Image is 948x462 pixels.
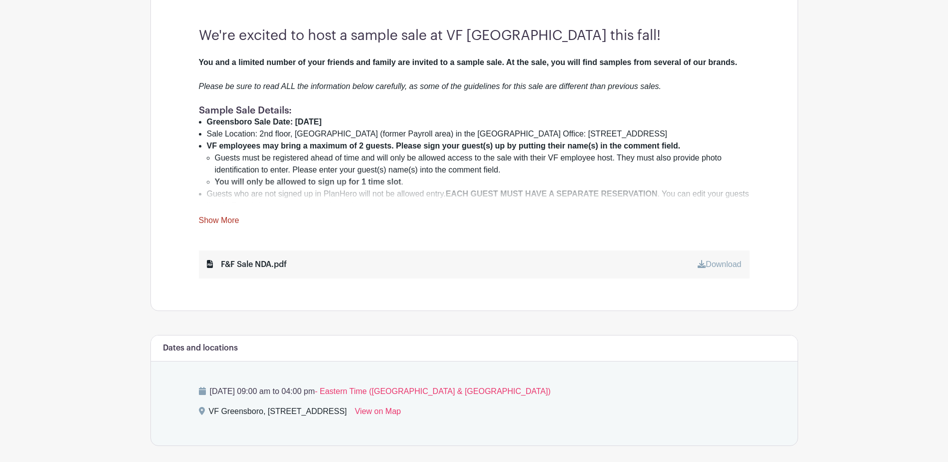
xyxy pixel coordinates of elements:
[315,387,551,395] span: - Eastern Time ([GEOGRAPHIC_DATA] & [GEOGRAPHIC_DATA])
[215,177,401,186] strong: You will only be allowed to sign up for 1 time slot
[215,176,750,188] li: .
[446,189,658,198] strong: EACH GUEST MUST HAVE A SEPARATE RESERVATION
[199,82,662,90] em: Please be sure to read ALL the information below carefully, as some of the guidelines for this sa...
[207,141,681,150] strong: VF employees may bring a maximum of 2 guests. Please sign your guest(s) up by putting their name(...
[199,104,750,116] h1: Sample Sale Details:
[698,260,741,268] a: Download
[355,405,401,421] a: View on Map
[215,152,750,176] li: Guests must be registered ahead of time and will only be allowed access to the sale with their VF...
[199,27,750,44] h3: We're excited to host a sample sale at VF [GEOGRAPHIC_DATA] this fall!
[207,258,287,270] div: F&F Sale NDA.pdf
[199,58,738,66] strong: You and a limited number of your friends and family are invited to a sample sale. At the sale, yo...
[199,385,750,397] p: [DATE] 09:00 am to 04:00 pm
[207,188,750,212] li: Guests who are not signed up in PlanHero will not be allowed entry. . You can edit your guests li...
[209,405,347,421] div: VF Greensboro, [STREET_ADDRESS]
[207,117,322,126] strong: Greensboro Sale Date: [DATE]
[207,128,750,140] li: Sale Location: 2nd floor, [GEOGRAPHIC_DATA] (former Payroll area) in the [GEOGRAPHIC_DATA] Office...
[163,343,238,353] h6: Dates and locations
[199,216,239,228] a: Show More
